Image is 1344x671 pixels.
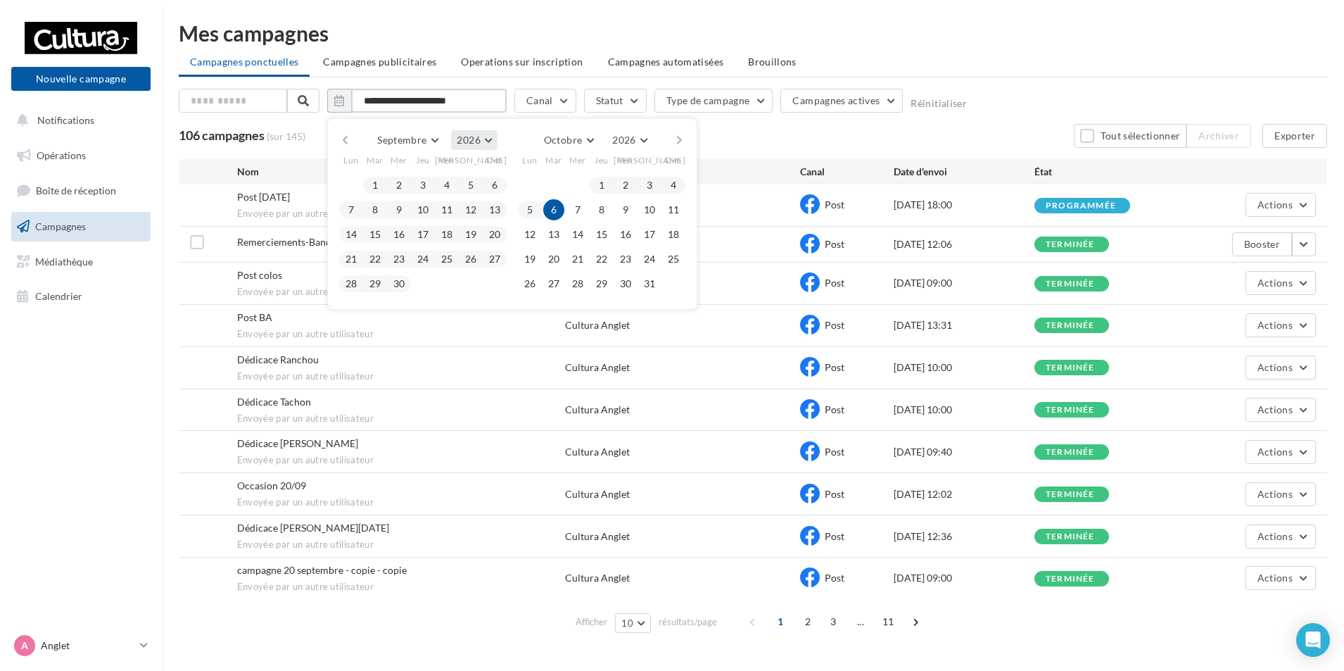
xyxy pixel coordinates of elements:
span: Envoyée par un autre utilisateur [237,539,566,551]
div: Nom [237,165,566,179]
span: Post [825,319,844,331]
span: Actions [1257,319,1293,331]
button: 21 [341,249,362,270]
span: Occasion 20/09 [237,479,306,491]
div: Canal [800,165,894,179]
span: Calendrier [35,290,82,302]
button: 16 [615,224,636,245]
span: Actions [1257,572,1293,584]
button: Nouvelle campagne [11,67,151,91]
button: 25 [436,249,457,270]
div: programmée [1046,201,1116,211]
button: 13 [543,224,564,245]
button: 19 [460,224,481,245]
button: Actions [1245,440,1316,464]
button: Actions [1245,566,1316,590]
button: 1 [591,175,612,196]
a: Calendrier [8,282,153,311]
span: 2026 [612,134,635,146]
span: [PERSON_NAME] [614,154,686,166]
span: Campagnes actives [792,94,880,106]
span: ... [849,610,872,633]
div: [DATE] 12:06 [894,237,1034,251]
span: Septembre [377,134,426,146]
button: 30 [388,273,410,294]
div: Date d'envoi [894,165,1034,179]
a: Campagnes [8,212,153,242]
button: 10 [615,613,651,633]
div: Cultura Anglet [565,445,630,459]
button: 15 [591,224,612,245]
button: Type de campagne [654,89,773,113]
span: Campagnes publicitaires [323,56,436,68]
button: Actions [1245,398,1316,422]
button: 23 [388,249,410,270]
div: terminée [1046,448,1095,457]
div: terminée [1046,490,1095,499]
div: [DATE] 10:00 [894,360,1034,375]
button: 6 [543,199,564,220]
div: [DATE] 09:00 [894,571,1034,585]
button: 15 [364,224,386,245]
span: Opérations [37,149,86,161]
span: Post [825,199,844,211]
button: Actions [1245,271,1316,295]
span: Post [825,530,844,542]
span: 2026 [457,134,480,146]
span: Remerciements-Banque Scolaire-2025 [237,236,405,248]
div: terminée [1046,240,1095,249]
span: Afficher [576,615,607,629]
span: Operations sur inscription [461,56,583,68]
button: 17 [639,224,660,245]
span: Dédicace Ranchou [237,353,319,365]
p: Anglet [41,639,134,653]
span: Médiathèque [35,255,93,267]
div: État [1034,165,1175,179]
button: 14 [567,224,588,245]
a: Médiathèque [8,247,153,277]
span: Dim [486,154,503,166]
div: [DATE] 10:00 [894,403,1034,417]
a: Boîte de réception [8,175,153,206]
span: Brouillons [748,56,797,68]
span: 2 [797,610,819,633]
button: 14 [341,224,362,245]
div: terminée [1046,363,1095,372]
button: 6 [484,175,505,196]
div: Cultura Anglet [565,529,630,544]
button: 1 [364,175,386,196]
button: 28 [341,273,362,294]
span: 11 [877,610,900,633]
button: 4 [663,175,684,196]
div: Cultura Anglet [565,318,630,332]
button: 30 [615,273,636,294]
button: 12 [460,199,481,220]
div: [DATE] 09:40 [894,445,1034,459]
span: Mar [367,154,383,166]
span: Post [825,238,844,250]
span: A [21,639,28,653]
a: Opérations [8,141,153,170]
div: [DATE] 09:00 [894,276,1034,290]
span: campagne 20 septembre - copie - copie [237,564,407,576]
button: 28 [567,273,588,294]
button: 2 [388,175,410,196]
button: Septembre [372,130,443,150]
span: Post [825,572,844,584]
div: [DATE] 12:36 [894,529,1034,544]
button: 11 [436,199,457,220]
span: Jeu [416,154,430,166]
button: 12 [519,224,540,245]
button: 29 [591,273,612,294]
span: Post [825,277,844,289]
div: terminée [1046,575,1095,584]
button: 22 [364,249,386,270]
span: Campagnes automatisées [608,56,724,68]
div: Mes campagnes [179,23,1327,44]
span: Actions [1257,199,1293,211]
button: Actions [1245,356,1316,380]
button: 17 [412,224,433,245]
span: Jeu [595,154,609,166]
button: 11 [663,199,684,220]
button: Booster [1232,232,1292,256]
